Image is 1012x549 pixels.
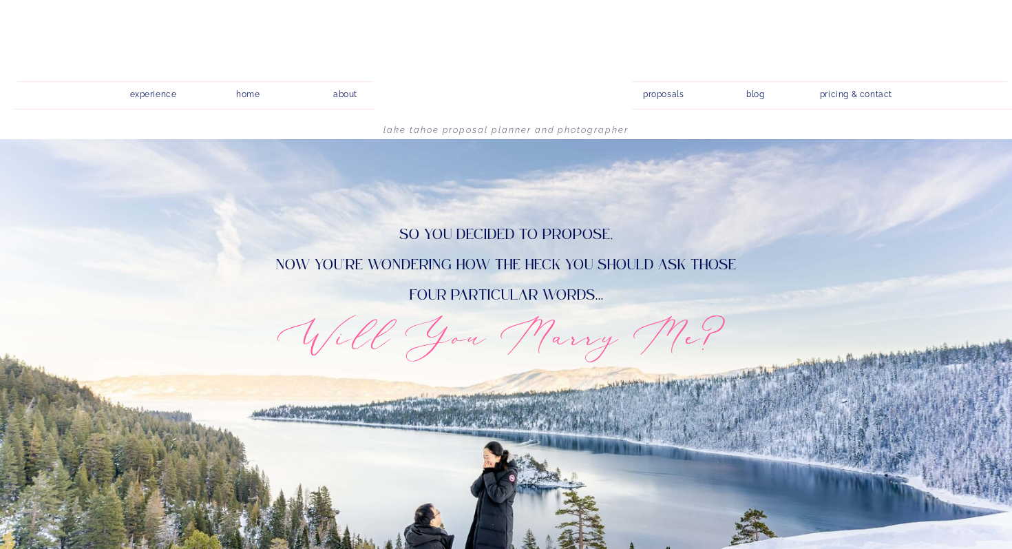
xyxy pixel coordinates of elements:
[120,85,186,99] a: experience
[223,220,790,307] p: So you decided to propose, now you're wondering how the heck you should ask those four particular...
[190,307,822,364] h2: Will You Marry Me?
[229,85,268,99] a: home
[326,85,365,99] a: about
[814,85,898,105] a: pricing & contact
[293,125,719,142] h1: Lake Tahoe Proposal Planner and Photographer
[643,85,682,99] a: proposals
[736,85,775,99] a: blog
